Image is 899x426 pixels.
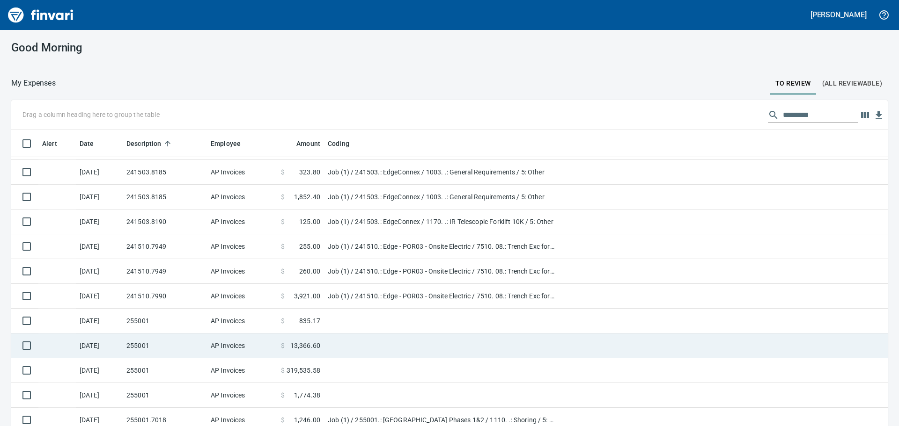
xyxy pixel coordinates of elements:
[123,160,207,185] td: 241503.8185
[324,209,558,234] td: Job (1) / 241503.: EdgeConnex / 1170. .: IR Telescopic Forklift 10K / 5: Other
[80,138,94,149] span: Date
[284,138,320,149] span: Amount
[775,78,811,89] span: To Review
[328,138,361,149] span: Coding
[207,358,277,383] td: AP Invoices
[294,415,320,425] span: 1,246.00
[207,284,277,309] td: AP Invoices
[123,209,207,234] td: 241503.8190
[76,333,123,358] td: [DATE]
[22,110,160,119] p: Drag a column heading here to group the table
[811,10,867,20] h5: [PERSON_NAME]
[211,138,241,149] span: Employee
[80,138,106,149] span: Date
[299,167,320,177] span: 323.80
[126,138,174,149] span: Description
[281,291,285,301] span: $
[299,217,320,226] span: 125.00
[858,108,872,122] button: Choose columns to display
[324,160,558,185] td: Job (1) / 241503.: EdgeConnex / 1003. .: General Requirements / 5: Other
[123,358,207,383] td: 255001
[76,185,123,209] td: [DATE]
[324,259,558,284] td: Job (1) / 241510.: Edge - POR03 - Onsite Electric / 7510. 08.: Trench Exc for Electrical / 5: Other
[299,267,320,276] span: 260.00
[294,390,320,400] span: 1,774.38
[207,185,277,209] td: AP Invoices
[808,7,869,22] button: [PERSON_NAME]
[281,167,285,177] span: $
[11,41,288,54] h3: Good Morning
[207,160,277,185] td: AP Invoices
[123,309,207,333] td: 255001
[123,185,207,209] td: 241503.8185
[281,390,285,400] span: $
[76,259,123,284] td: [DATE]
[42,138,69,149] span: Alert
[207,209,277,234] td: AP Invoices
[126,138,162,149] span: Description
[281,366,285,375] span: $
[324,185,558,209] td: Job (1) / 241503.: EdgeConnex / 1003. .: General Requirements / 5: Other
[123,333,207,358] td: 255001
[294,291,320,301] span: 3,921.00
[123,234,207,259] td: 241510.7949
[123,284,207,309] td: 241510.7990
[76,383,123,408] td: [DATE]
[76,358,123,383] td: [DATE]
[290,341,320,350] span: 13,366.60
[281,217,285,226] span: $
[11,78,56,89] nav: breadcrumb
[299,242,320,251] span: 255.00
[207,234,277,259] td: AP Invoices
[76,209,123,234] td: [DATE]
[296,138,320,149] span: Amount
[207,259,277,284] td: AP Invoices
[294,192,320,202] span: 1,852.40
[76,234,123,259] td: [DATE]
[324,234,558,259] td: Job (1) / 241510.: Edge - POR03 - Onsite Electric / 7510. 08.: Trench Exc for Electrical / 5: Other
[281,341,285,350] span: $
[11,78,56,89] p: My Expenses
[328,138,349,149] span: Coding
[207,383,277,408] td: AP Invoices
[207,309,277,333] td: AP Invoices
[281,415,285,425] span: $
[6,4,76,26] img: Finvari
[822,78,882,89] span: (All Reviewable)
[123,383,207,408] td: 255001
[281,267,285,276] span: $
[324,284,558,309] td: Job (1) / 241510.: Edge - POR03 - Onsite Electric / 7510. 08.: Trench Exc for Electrical / 5: Other
[281,192,285,202] span: $
[76,284,123,309] td: [DATE]
[123,259,207,284] td: 241510.7949
[207,333,277,358] td: AP Invoices
[76,160,123,185] td: [DATE]
[211,138,253,149] span: Employee
[299,316,320,325] span: 835.17
[281,316,285,325] span: $
[281,242,285,251] span: $
[287,366,321,375] span: 319,535.58
[42,138,57,149] span: Alert
[76,309,123,333] td: [DATE]
[872,108,886,123] button: Download Table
